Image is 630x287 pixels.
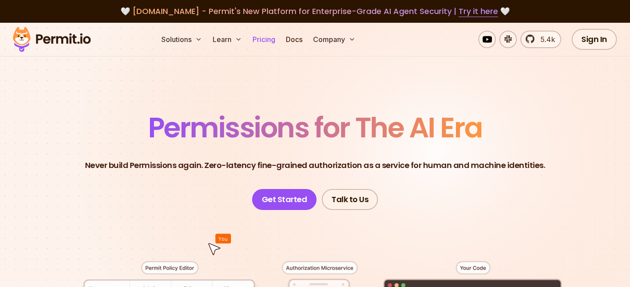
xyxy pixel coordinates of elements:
[572,29,617,50] a: Sign In
[148,108,482,147] span: Permissions for The AI Era
[282,31,306,48] a: Docs
[249,31,279,48] a: Pricing
[9,24,95,54] img: Permit logo
[158,31,206,48] button: Solutions
[535,34,555,45] span: 5.4k
[209,31,246,48] button: Learn
[85,159,545,171] p: Never build Permissions again. Zero-latency fine-grained authorization as a service for human and...
[459,6,498,17] a: Try it here
[132,6,498,17] span: [DOMAIN_NAME] - Permit's New Platform for Enterprise-Grade AI Agent Security |
[252,189,317,210] a: Get Started
[21,5,609,17] div: 🤍 🤍
[520,31,561,48] a: 5.4k
[310,31,359,48] button: Company
[322,189,378,210] a: Talk to Us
